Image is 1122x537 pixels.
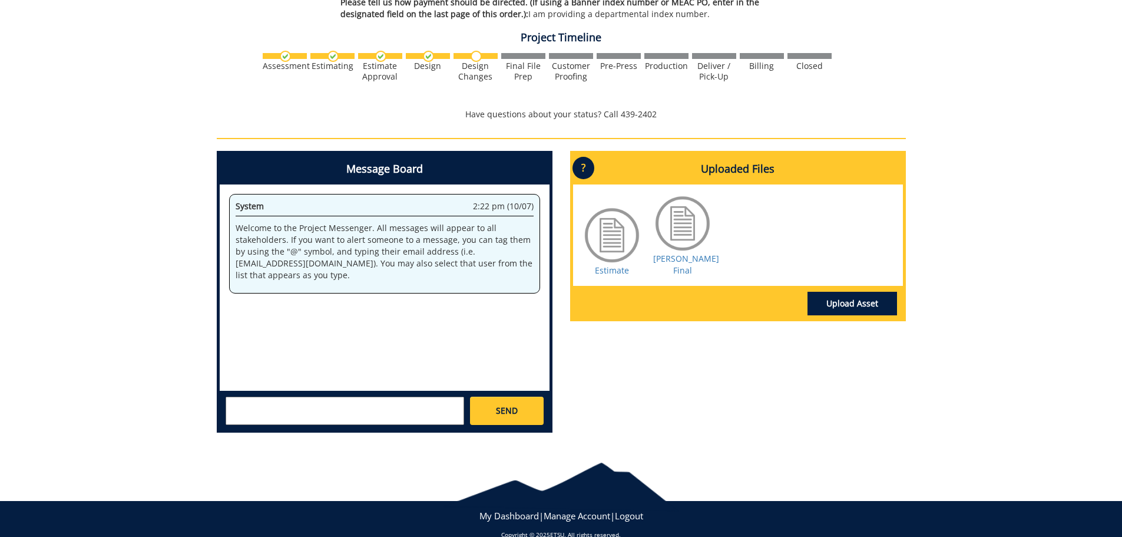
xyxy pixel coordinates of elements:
div: Estimate Approval [358,61,402,82]
a: Logout [615,510,643,522]
h4: Uploaded Files [573,154,903,185]
a: My Dashboard [479,510,539,522]
img: checkmark [327,51,339,62]
div: Assessment [263,61,307,71]
p: ? [572,157,594,179]
div: Final File Prep [501,61,545,82]
span: SEND [496,405,518,417]
a: Estimate [595,265,629,276]
a: [PERSON_NAME] Final [653,253,719,276]
a: Upload Asset [807,292,897,315]
div: Closed [787,61,832,71]
a: Manage Account [544,510,610,522]
p: Have questions about your status? Call 439-2402 [217,108,906,120]
div: Design Changes [454,61,498,82]
div: Customer Proofing [549,61,593,82]
a: SEND [470,397,543,425]
div: Pre-Press [597,61,641,71]
span: System [236,200,264,212]
span: 2:22 pm (10/07) [473,200,534,212]
textarea: messageToSend [226,397,464,425]
img: checkmark [280,51,291,62]
div: Production [644,61,689,71]
div: Deliver / Pick-Up [692,61,736,82]
div: Billing [740,61,784,71]
img: checkmark [423,51,434,62]
h4: Message Board [220,154,550,185]
div: Design [406,61,450,71]
h4: Project Timeline [217,32,906,44]
img: checkmark [375,51,386,62]
img: no [471,51,482,62]
p: Welcome to the Project Messenger. All messages will appear to all stakeholders. If you want to al... [236,222,534,281]
div: Estimating [310,61,355,71]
